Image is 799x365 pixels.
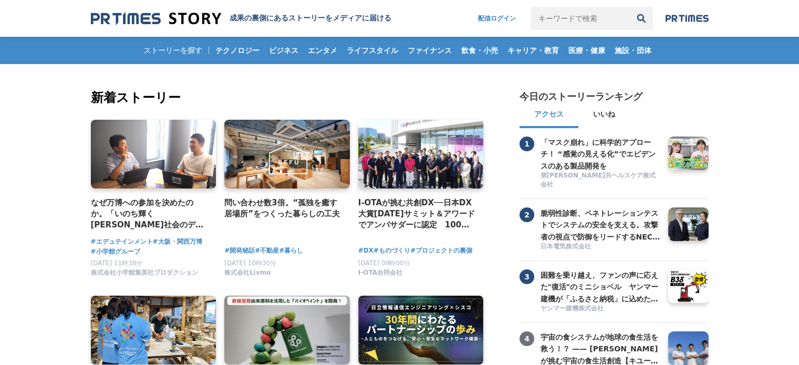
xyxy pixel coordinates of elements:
input: キーワードで検索 [531,7,630,30]
span: テクノロジー [211,46,264,55]
a: 株式会社Livmo [224,272,271,279]
img: 成果の裏側にあるストーリーをメディアに届ける [91,12,221,26]
h2: 新着ストーリー [91,88,486,107]
span: 2 [520,207,534,222]
span: 株式会社小学館集英社プロダクション [91,268,198,277]
a: 困難を乗り越え、ファンの声に応えた"復活"のミニショベル ヤンマー建機が「ふるさと納税」に込めた、ものづくりへの誇りと地域への想い [541,269,660,303]
a: ビジネス [265,37,303,64]
img: prtimes [666,14,709,23]
span: 株式会社Livmo [224,268,271,277]
a: #小学館グループ [91,247,140,257]
a: なぜ万博への参加を決めたのか。「いのち輝く[PERSON_NAME]社会のデザイン」の実現に向けて、エデュテインメントの可能性を追求するプロジェクト。 [91,197,208,231]
h2: 今日のストーリーランキング [520,90,642,103]
a: 飲食・小売 [457,37,502,64]
span: 1 [520,137,534,151]
span: エンタメ [304,46,341,55]
a: 成果の裏側にあるストーリーをメディアに届ける 成果の裏側にあるストーリーをメディアに届ける [91,12,391,26]
a: ライフスタイル [343,37,402,64]
span: [DATE] 09時00分 [358,259,410,267]
a: 施設・団体 [610,37,656,64]
a: 宇宙の食システムが地球の食生活を救う！？ —— [PERSON_NAME]が挑む宇宙の食生活創造【キユーピー ミライ研究員】 [541,331,660,365]
span: キャリア・教育 [503,46,563,55]
h3: 脆弱性診断、ペネトレーションテストでシステムの安全を支える。攻撃者の視点で防御をリードするNECの「リスクハンティングチーム」 [541,207,660,243]
span: 医療・健康 [564,46,609,55]
a: #不動産 [255,246,279,256]
a: キャリア・教育 [503,37,563,64]
h3: 「マスク崩れ」に科学的アプローチ！ “感覚の見える化”でエビデンスのある製品開発を [541,137,660,172]
a: ヤンマー建機株式会社 [541,304,660,314]
button: いいね [578,103,630,128]
span: ファイナンス [403,46,456,55]
a: #エデュテインメント [91,237,153,247]
span: 飲食・小売 [457,46,502,55]
a: テクノロジー [211,37,264,64]
h3: 困難を乗り越え、ファンの声に応えた"復活"のミニショベル ヤンマー建機が「ふるさと納税」に込めた、ものづくりへの誇りと地域への想い [541,269,660,305]
button: アクセス [520,103,578,128]
span: ライフスタイル [343,46,402,55]
a: 「マスク崩れ」に科学的アプローチ！ “感覚の見える化”でエビデンスのある製品開発を [541,137,660,170]
span: 3 [520,269,534,284]
a: 株式会社小学館集英社プロダクション [91,272,198,279]
h1: 成果の裏側にあるストーリーをメディアに届ける [230,14,391,23]
a: #暮らし [279,246,303,256]
span: ヤンマー建機株式会社 [541,304,604,313]
a: I-OTA合同会社 [358,272,402,279]
a: ファイナンス [403,37,456,64]
a: #DX [358,246,373,256]
a: #開発秘話 [224,246,255,256]
span: [DATE] 11時38分 [91,259,143,267]
a: 日本電気株式会社 [541,242,660,252]
span: 第[PERSON_NAME]共ヘルスケア株式会社 [541,171,660,189]
span: 日本電気株式会社 [541,242,591,251]
a: I-OTAが挑む共創DX──日本DX大賞[DATE]サミット＆アワードでアンバサダーに認定 100社連携で拓く“共感される製造業DX”の新たな地平 [358,197,475,231]
button: 検索 [630,7,653,30]
span: 施設・団体 [610,46,656,55]
span: ビジネス [265,46,303,55]
span: [DATE] 10時30分 [224,259,276,267]
span: 4 [520,331,534,346]
a: エンタメ [304,37,341,64]
a: 第[PERSON_NAME]共ヘルスケア株式会社 [541,171,660,190]
a: 配信ログイン [468,7,526,30]
a: 脆弱性診断、ペネトレーションテストでシステムの安全を支える。攻撃者の視点で防御をリードするNECの「リスクハンティングチーム」 [541,207,660,241]
a: #大阪・関西万博 [153,237,202,247]
a: #ものづくり [373,246,410,256]
a: #プロジェクトの裏側 [410,246,472,256]
a: 医療・健康 [564,37,609,64]
a: 問い合わせ数3倍。“孤独を癒す居場所”をつくった暮らしの工夫 [224,197,341,220]
span: I-OTA合同会社 [358,268,402,277]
